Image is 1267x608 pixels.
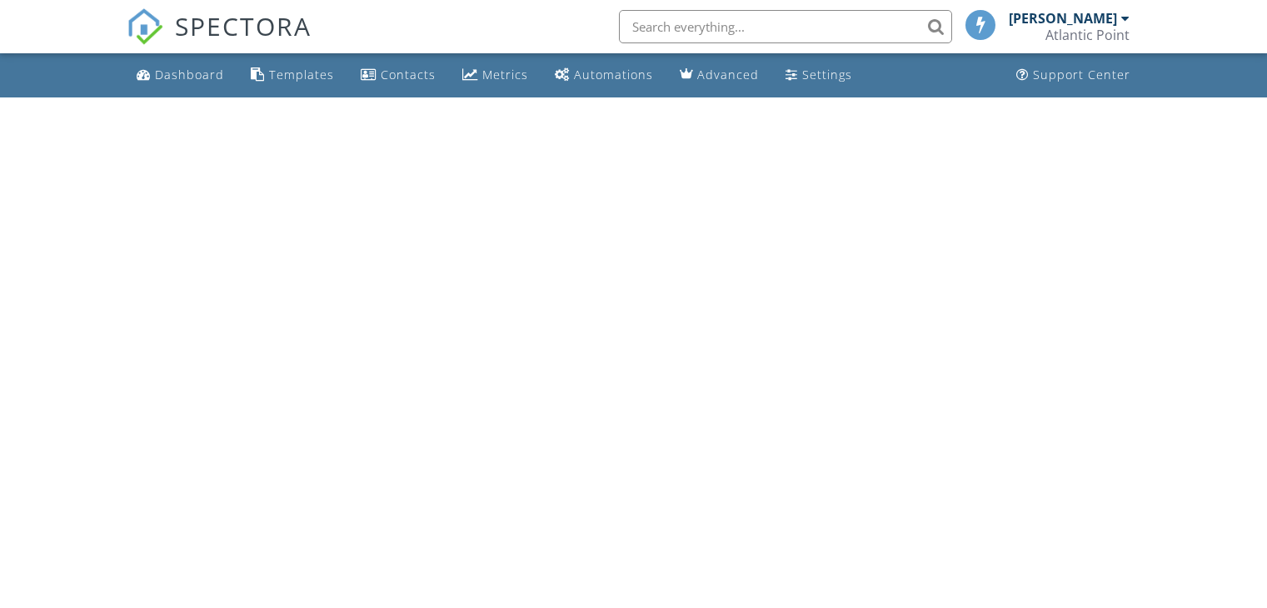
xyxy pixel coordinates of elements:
[548,60,660,91] a: Automations (Basic)
[127,8,163,45] img: The Best Home Inspection Software - Spectora
[1009,10,1117,27] div: [PERSON_NAME]
[1045,27,1130,43] div: Atlantic Point
[697,67,759,82] div: Advanced
[574,67,653,82] div: Automations
[127,22,312,57] a: SPECTORA
[244,60,341,91] a: Templates
[802,67,852,82] div: Settings
[354,60,442,91] a: Contacts
[673,60,766,91] a: Advanced
[175,8,312,43] span: SPECTORA
[130,60,231,91] a: Dashboard
[1033,67,1130,82] div: Support Center
[482,67,528,82] div: Metrics
[155,67,224,82] div: Dashboard
[1010,60,1137,91] a: Support Center
[619,10,952,43] input: Search everything...
[269,67,334,82] div: Templates
[779,60,859,91] a: Settings
[456,60,535,91] a: Metrics
[381,67,436,82] div: Contacts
